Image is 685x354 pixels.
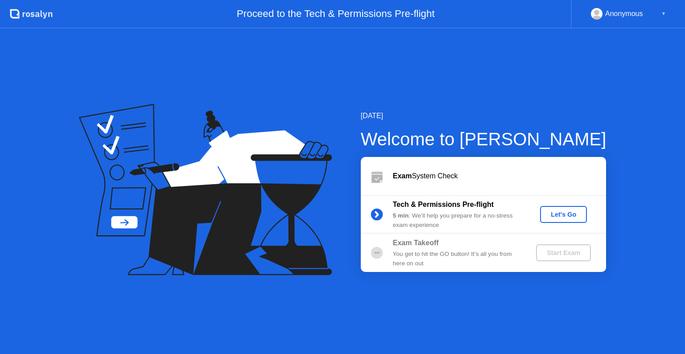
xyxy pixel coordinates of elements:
div: System Check [393,171,606,181]
b: Exam Takeoff [393,239,439,247]
b: Exam [393,172,412,180]
div: You get to hit the GO button! It’s all you from here on out [393,250,521,268]
b: 5 min [393,212,409,219]
button: Start Exam [536,244,591,261]
div: Start Exam [540,249,587,256]
div: : We’ll help you prepare for a no-stress exam experience [393,211,521,230]
div: ▼ [661,8,666,20]
div: Anonymous [605,8,643,20]
button: Let's Go [540,206,587,223]
div: [DATE] [361,111,607,121]
div: Welcome to [PERSON_NAME] [361,126,607,152]
b: Tech & Permissions Pre-flight [393,201,494,208]
div: Let's Go [544,211,583,218]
